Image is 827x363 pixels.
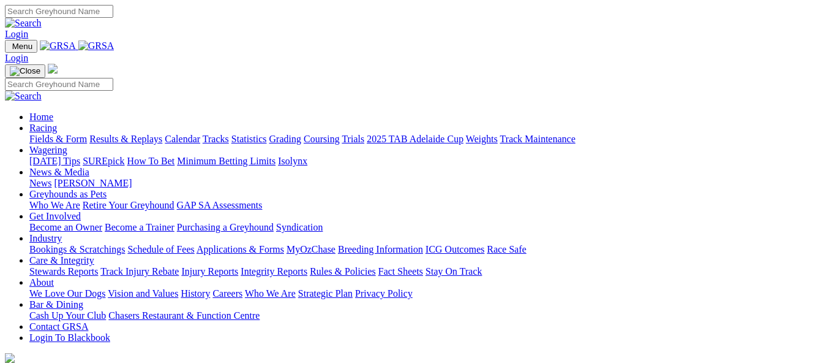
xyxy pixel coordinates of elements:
[29,288,105,299] a: We Love Our Dogs
[298,288,353,299] a: Strategic Plan
[127,156,175,166] a: How To Bet
[105,222,174,232] a: Become a Trainer
[241,266,307,277] a: Integrity Reports
[29,200,822,211] div: Greyhounds as Pets
[78,40,114,52] img: GRSA
[378,266,423,277] a: Fact Sheets
[29,200,80,210] a: Who We Are
[29,222,822,233] div: Get Involved
[29,255,94,266] a: Care & Integrity
[54,178,132,188] a: [PERSON_NAME]
[276,222,323,232] a: Syndication
[40,40,76,52] img: GRSA
[196,244,284,254] a: Applications & Forms
[29,310,822,321] div: Bar & Dining
[5,18,42,29] img: Search
[29,321,88,332] a: Contact GRSA
[338,244,423,254] a: Breeding Information
[29,156,80,166] a: [DATE] Tips
[29,222,102,232] a: Become an Owner
[367,134,463,144] a: 2025 TAB Adelaide Cup
[203,134,229,144] a: Tracks
[177,200,263,210] a: GAP SA Assessments
[425,244,484,254] a: ICG Outcomes
[278,156,307,166] a: Isolynx
[310,266,376,277] a: Rules & Policies
[177,156,275,166] a: Minimum Betting Limits
[29,178,822,189] div: News & Media
[89,134,162,144] a: Results & Replays
[181,266,238,277] a: Injury Reports
[5,53,28,63] a: Login
[127,244,194,254] a: Schedule of Fees
[29,233,62,243] a: Industry
[466,134,498,144] a: Weights
[29,112,53,122] a: Home
[304,134,340,144] a: Coursing
[29,277,54,288] a: About
[29,288,822,299] div: About
[108,288,178,299] a: Vision and Values
[231,134,267,144] a: Statistics
[12,42,32,51] span: Menu
[29,299,83,310] a: Bar & Dining
[286,244,335,254] a: MyOzChase
[269,134,301,144] a: Grading
[342,134,364,144] a: Trials
[29,211,81,221] a: Get Involved
[212,288,242,299] a: Careers
[5,40,37,53] button: Toggle navigation
[10,66,40,76] img: Close
[29,244,822,255] div: Industry
[177,222,274,232] a: Purchasing a Greyhound
[355,288,413,299] a: Privacy Policy
[29,178,51,188] a: News
[29,189,107,199] a: Greyhounds as Pets
[29,167,89,177] a: News & Media
[29,310,106,321] a: Cash Up Your Club
[29,134,87,144] a: Fields & Form
[29,266,822,277] div: Care & Integrity
[5,29,28,39] a: Login
[29,156,822,167] div: Wagering
[29,123,57,133] a: Racing
[29,332,110,343] a: Login To Blackbook
[108,310,260,321] a: Chasers Restaurant & Function Centre
[500,134,575,144] a: Track Maintenance
[165,134,200,144] a: Calendar
[29,145,67,155] a: Wagering
[487,244,526,254] a: Race Safe
[48,64,58,74] img: logo-grsa-white.png
[5,353,15,363] img: logo-grsa-white.png
[5,5,113,18] input: Search
[5,78,113,91] input: Search
[181,288,210,299] a: History
[5,91,42,102] img: Search
[5,64,45,78] button: Toggle navigation
[29,134,822,145] div: Racing
[29,266,98,277] a: Stewards Reports
[83,156,124,166] a: SUREpick
[425,266,482,277] a: Stay On Track
[29,244,125,254] a: Bookings & Scratchings
[100,266,179,277] a: Track Injury Rebate
[83,200,174,210] a: Retire Your Greyhound
[245,288,296,299] a: Who We Are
